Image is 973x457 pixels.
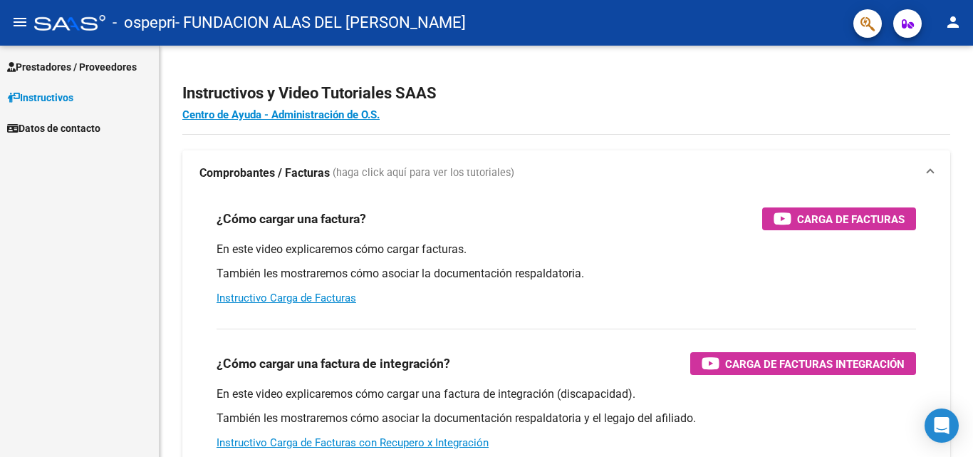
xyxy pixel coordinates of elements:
[217,411,916,426] p: También les mostraremos cómo asociar la documentación respaldatoria y el legajo del afiliado.
[199,165,330,181] strong: Comprobantes / Facturas
[11,14,28,31] mat-icon: menu
[762,207,916,230] button: Carga de Facturas
[175,7,466,38] span: - FUNDACION ALAS DEL [PERSON_NAME]
[217,436,489,449] a: Instructivo Carga de Facturas con Recupero x Integración
[182,80,950,107] h2: Instructivos y Video Tutoriales SAAS
[217,386,916,402] p: En este video explicaremos cómo cargar una factura de integración (discapacidad).
[182,108,380,121] a: Centro de Ayuda - Administración de O.S.
[333,165,514,181] span: (haga click aquí para ver los tutoriales)
[690,352,916,375] button: Carga de Facturas Integración
[7,90,73,106] span: Instructivos
[7,120,100,136] span: Datos de contacto
[217,354,450,374] h3: ¿Cómo cargar una factura de integración?
[7,59,137,75] span: Prestadores / Proveedores
[725,355,905,373] span: Carga de Facturas Integración
[217,242,916,257] p: En este video explicaremos cómo cargar facturas.
[217,292,356,304] a: Instructivo Carga de Facturas
[925,409,959,443] div: Open Intercom Messenger
[113,7,175,38] span: - ospepri
[182,150,950,196] mat-expansion-panel-header: Comprobantes / Facturas (haga click aquí para ver los tutoriales)
[797,210,905,228] span: Carga de Facturas
[217,266,916,282] p: También les mostraremos cómo asociar la documentación respaldatoria.
[945,14,962,31] mat-icon: person
[217,209,366,229] h3: ¿Cómo cargar una factura?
